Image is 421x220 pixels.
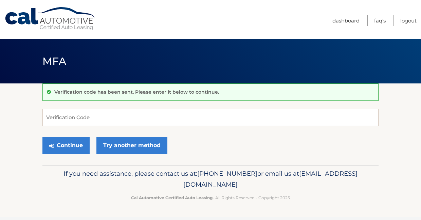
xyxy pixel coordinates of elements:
span: [PHONE_NUMBER] [197,170,257,177]
a: Cal Automotive [4,7,96,31]
strong: Cal Automotive Certified Auto Leasing [131,195,213,200]
span: MFA [42,55,66,67]
a: Dashboard [332,15,360,26]
p: If you need assistance, please contact us at: or email us at [47,168,374,190]
p: - All Rights Reserved - Copyright 2025 [47,194,374,201]
a: Try another method [96,137,167,154]
span: [EMAIL_ADDRESS][DOMAIN_NAME] [183,170,358,188]
p: Verification code has been sent. Please enter it below to continue. [54,89,219,95]
a: Logout [400,15,417,26]
input: Verification Code [42,109,379,126]
a: FAQ's [374,15,386,26]
button: Continue [42,137,90,154]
